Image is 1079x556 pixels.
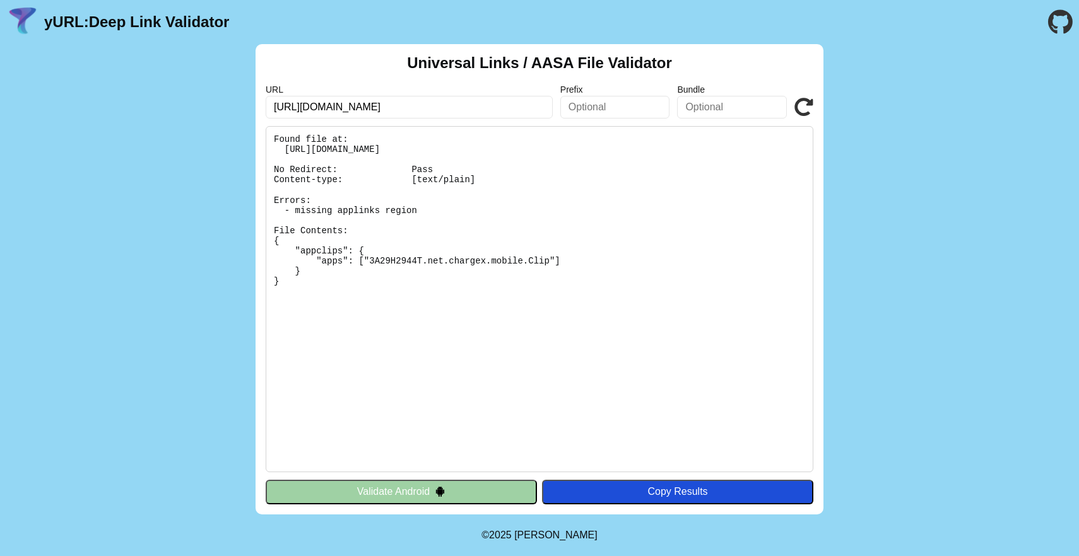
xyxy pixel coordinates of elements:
a: yURL:Deep Link Validator [44,13,229,31]
button: Copy Results [542,480,813,504]
img: droidIcon.svg [435,486,445,497]
label: Bundle [677,84,787,95]
pre: Found file at: [URL][DOMAIN_NAME] No Redirect: Pass Content-type: [text/plain] Errors: - missing ... [266,126,813,472]
img: yURL Logo [6,6,39,38]
input: Optional [560,96,670,119]
input: Optional [677,96,787,119]
a: Michael Ibragimchayev's Personal Site [514,530,598,540]
label: Prefix [560,84,670,95]
label: URL [266,84,553,95]
h2: Universal Links / AASA File Validator [407,54,672,72]
button: Validate Android [266,480,537,504]
div: Copy Results [548,486,807,497]
footer: © [481,514,597,556]
span: 2025 [489,530,512,540]
input: Required [266,96,553,119]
